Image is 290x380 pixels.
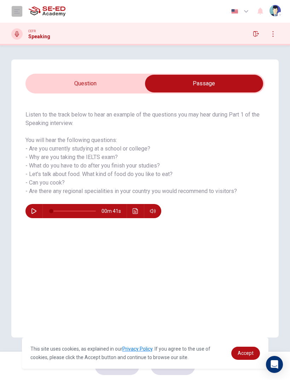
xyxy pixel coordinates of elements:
[101,204,127,218] span: 00m 41s
[25,110,262,195] h6: Listen to the track below to hear an example of the questions you may hear during Part 1 of the S...
[11,6,23,17] button: open mobile menu
[238,350,254,356] span: Accept
[269,5,281,16] img: Profile picture
[28,34,50,39] h1: Speaking
[130,204,141,218] button: Click to see the audio transcription
[28,29,36,34] span: CEFR
[28,4,65,18] img: SE-ED Academy logo
[231,347,260,360] a: dismiss cookie message
[30,346,210,360] span: This site uses cookies, as explained in our . If you agree to the use of cookies, please click th...
[230,9,239,14] img: en
[22,338,268,369] div: cookieconsent
[122,346,152,352] a: Privacy Policy
[266,356,283,373] div: Open Intercom Messenger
